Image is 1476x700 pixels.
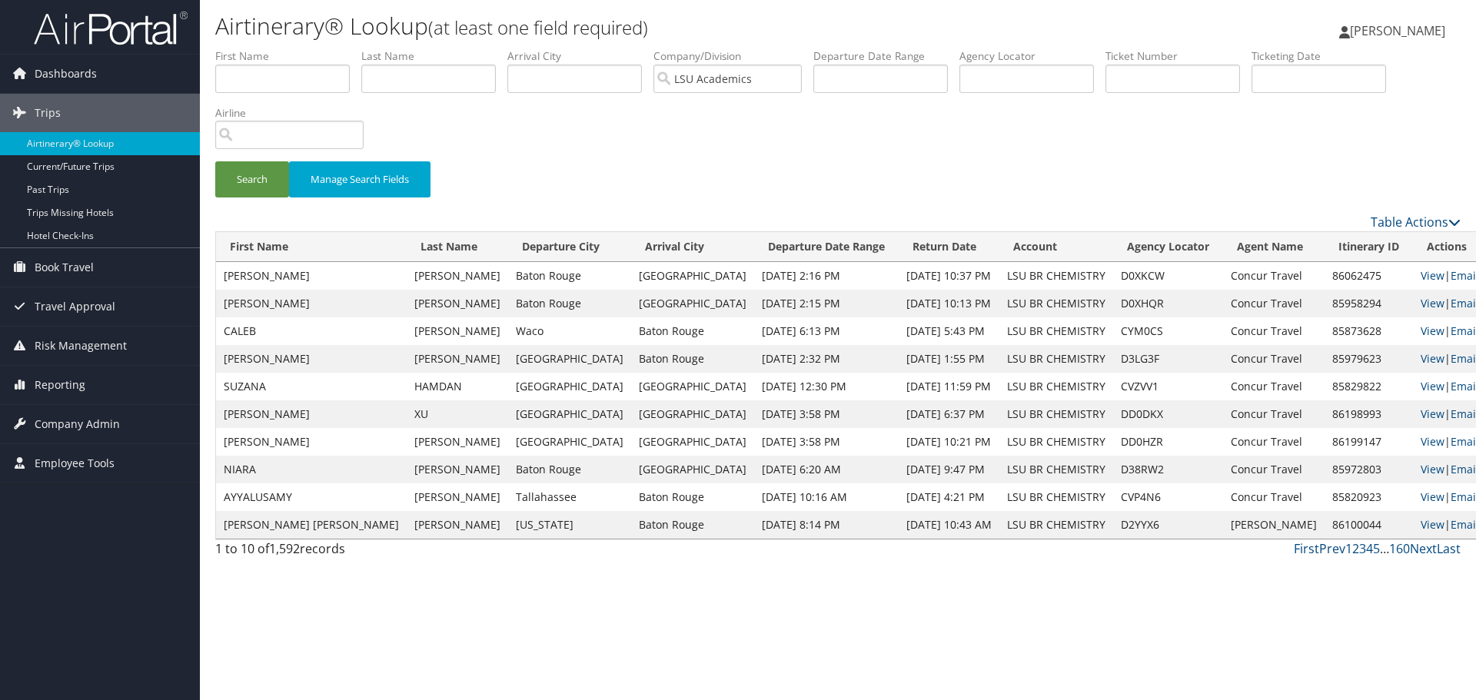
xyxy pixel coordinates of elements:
[35,248,94,287] span: Book Travel
[361,48,507,64] label: Last Name
[899,262,999,290] td: [DATE] 10:37 PM
[1223,345,1325,373] td: Concur Travel
[754,290,899,317] td: [DATE] 2:15 PM
[899,345,999,373] td: [DATE] 1:55 PM
[508,317,631,345] td: Waco
[1113,317,1223,345] td: CYM0CS
[754,511,899,539] td: [DATE] 8:14 PM
[653,48,813,64] label: Company/Division
[35,327,127,365] span: Risk Management
[754,483,899,511] td: [DATE] 10:16 AM
[215,48,361,64] label: First Name
[508,483,631,511] td: Tallahassee
[1223,290,1325,317] td: Concur Travel
[1421,323,1444,338] a: View
[407,400,508,428] td: XU
[1223,262,1325,290] td: Concur Travel
[1319,540,1345,557] a: Prev
[507,48,653,64] label: Arrival City
[754,400,899,428] td: [DATE] 3:58 PM
[289,161,430,197] button: Manage Search Fields
[631,290,754,317] td: [GEOGRAPHIC_DATA]
[1421,379,1444,393] a: View
[1366,540,1373,557] a: 4
[631,511,754,539] td: Baton Rouge
[999,290,1113,317] td: LSU BR CHEMISTRY
[1113,232,1223,262] th: Agency Locator: activate to sort column ascending
[428,15,648,40] small: (at least one field required)
[754,317,899,345] td: [DATE] 6:13 PM
[216,373,407,400] td: SUZANA
[269,540,300,557] span: 1,592
[899,373,999,400] td: [DATE] 11:59 PM
[35,405,120,443] span: Company Admin
[1325,290,1413,317] td: 85958294
[1437,540,1461,557] a: Last
[216,317,407,345] td: CALEB
[1223,428,1325,456] td: Concur Travel
[216,511,407,539] td: [PERSON_NAME] [PERSON_NAME]
[631,262,754,290] td: [GEOGRAPHIC_DATA]
[1294,540,1319,557] a: First
[1352,540,1359,557] a: 2
[1325,232,1413,262] th: Itinerary ID: activate to sort column ascending
[999,456,1113,483] td: LSU BR CHEMISTRY
[1421,434,1444,449] a: View
[1113,290,1223,317] td: D0XHQR
[631,345,754,373] td: Baton Rouge
[1325,345,1413,373] td: 85979623
[631,232,754,262] th: Arrival City: activate to sort column ascending
[999,400,1113,428] td: LSU BR CHEMISTRY
[215,10,1045,42] h1: Airtinerary® Lookup
[1325,511,1413,539] td: 86100044
[1325,400,1413,428] td: 86198993
[754,345,899,373] td: [DATE] 2:32 PM
[1421,489,1444,504] a: View
[508,428,631,456] td: [GEOGRAPHIC_DATA]
[34,10,188,46] img: airportal-logo.png
[508,345,631,373] td: [GEOGRAPHIC_DATA]
[754,428,899,456] td: [DATE] 3:58 PM
[407,317,508,345] td: [PERSON_NAME]
[216,428,407,456] td: [PERSON_NAME]
[1345,540,1352,557] a: 1
[631,483,754,511] td: Baton Rouge
[508,232,631,262] th: Departure City: activate to sort column ascending
[407,262,508,290] td: [PERSON_NAME]
[407,290,508,317] td: [PERSON_NAME]
[508,511,631,539] td: [US_STATE]
[631,428,754,456] td: [GEOGRAPHIC_DATA]
[1113,511,1223,539] td: D2YYX6
[508,373,631,400] td: [GEOGRAPHIC_DATA]
[999,232,1113,262] th: Account: activate to sort column ascending
[1339,8,1461,54] a: [PERSON_NAME]
[631,317,754,345] td: Baton Rouge
[1325,456,1413,483] td: 85972803
[35,287,115,326] span: Travel Approval
[1223,317,1325,345] td: Concur Travel
[407,456,508,483] td: [PERSON_NAME]
[1421,406,1444,421] a: View
[508,456,631,483] td: Baton Rouge
[1421,268,1444,283] a: View
[754,456,899,483] td: [DATE] 6:20 AM
[899,400,999,428] td: [DATE] 6:37 PM
[899,317,999,345] td: [DATE] 5:43 PM
[407,428,508,456] td: [PERSON_NAME]
[754,373,899,400] td: [DATE] 12:30 PM
[1223,373,1325,400] td: Concur Travel
[215,161,289,197] button: Search
[508,400,631,428] td: [GEOGRAPHIC_DATA]
[216,400,407,428] td: [PERSON_NAME]
[1350,22,1445,39] span: [PERSON_NAME]
[508,262,631,290] td: Baton Rouge
[407,232,508,262] th: Last Name: activate to sort column ascending
[999,317,1113,345] td: LSU BR CHEMISTRY
[216,262,407,290] td: [PERSON_NAME]
[631,373,754,400] td: [GEOGRAPHIC_DATA]
[754,262,899,290] td: [DATE] 2:16 PM
[216,456,407,483] td: NIARA
[754,232,899,262] th: Departure Date Range: activate to sort column ascending
[999,262,1113,290] td: LSU BR CHEMISTRY
[1223,232,1325,262] th: Agent Name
